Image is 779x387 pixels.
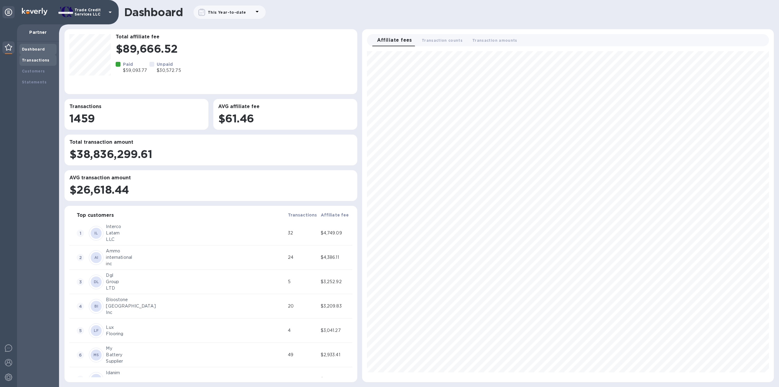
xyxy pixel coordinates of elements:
[106,223,285,230] div: Interco
[94,255,99,260] b: AI
[106,297,285,303] div: Bloostone
[123,67,147,74] p: $59,093.77
[77,327,84,334] span: 5
[77,254,84,261] span: 2
[106,376,285,382] div: Food
[321,230,351,236] div: $4,749.09
[94,280,99,284] b: DL
[106,324,285,331] div: Lux
[218,112,352,125] h1: $61.46
[106,261,285,267] div: inc
[321,376,351,382] div: $2,910.12
[106,254,285,261] div: international
[288,279,318,285] div: 5
[69,148,352,160] h1: $38,836,299.61
[321,211,349,219] span: Affiliate fee
[321,279,351,285] div: $3,252.92
[123,61,147,67] p: Paid
[5,44,12,51] img: Partner
[157,61,181,67] p: Unpaid
[22,58,50,62] b: Transactions
[106,345,285,352] div: My
[77,213,114,218] h3: Top customers
[208,10,246,15] b: This Year-to-date
[472,37,517,44] span: Transaction amounts
[321,303,351,309] div: $3,209.83
[22,47,45,51] b: Dashboard
[116,34,352,40] h3: Total affiliate fee
[94,304,99,308] b: BI
[321,254,351,261] div: $4,386.11
[288,211,317,219] span: Transactions
[106,331,285,337] div: Flooring
[106,230,285,236] div: Latam
[321,213,349,217] b: Affiliate fee
[106,272,285,279] div: Dgl
[69,112,204,125] h1: 1459
[288,327,318,334] div: 4
[69,139,352,145] h3: Total transaction amount
[157,67,181,74] p: $30,572.75
[22,80,47,84] b: Statements
[2,6,15,18] div: Unpin categories
[218,104,352,110] h3: AVG affiliate fee
[69,104,204,110] h3: Transactions
[106,236,285,243] div: LLC
[288,230,318,236] div: 32
[77,376,84,383] span: 7
[22,29,54,35] p: Partner
[22,69,45,73] b: Customers
[95,377,98,382] b: II
[75,8,105,16] p: Trade Credit Services LLC
[69,175,352,181] h3: AVG transaction amount
[106,285,285,291] div: LTD
[288,213,317,217] b: Transactions
[77,351,84,359] span: 6
[321,327,351,334] div: $3,041.27
[288,376,318,382] div: 45
[116,42,352,55] h1: $89,666.52
[106,279,285,285] div: Group
[106,309,285,316] div: Inc
[288,303,318,309] div: 20
[288,254,318,261] div: 24
[288,352,318,358] div: 49
[124,6,183,19] h1: Dashboard
[106,303,285,309] div: [GEOGRAPHIC_DATA]
[106,370,285,376] div: Idanim
[377,36,412,44] span: Affiliate fees
[77,230,84,237] span: 1
[94,231,98,235] b: IL
[94,328,99,333] b: LF
[422,37,463,44] span: Transaction counts
[77,278,84,286] span: 3
[106,352,285,358] div: Battery
[77,303,84,310] span: 4
[22,8,47,15] img: Logo
[69,183,352,196] h1: $26,618.44
[106,358,285,364] div: Supplier
[93,353,99,357] b: MS
[106,248,285,254] div: Ammo
[321,352,351,358] div: $2,933.41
